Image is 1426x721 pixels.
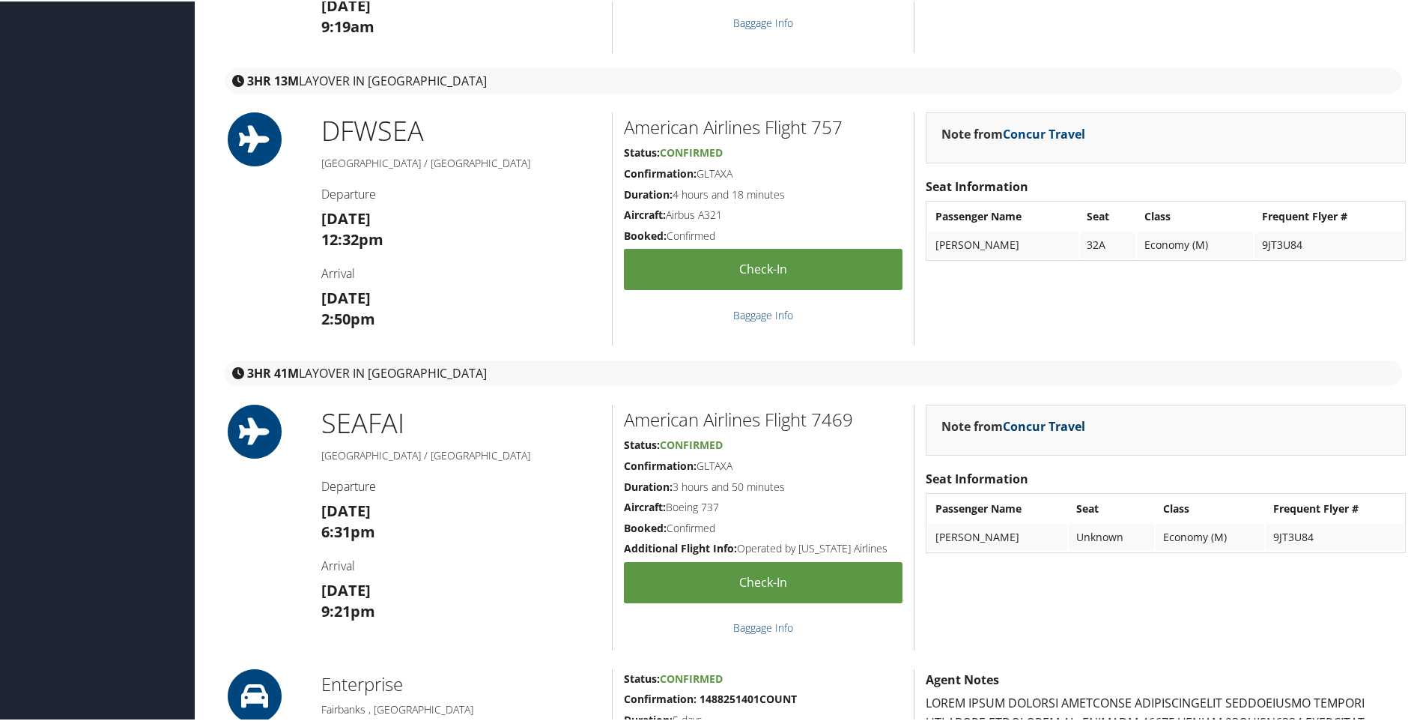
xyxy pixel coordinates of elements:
th: Seat [1080,202,1135,229]
th: Passenger Name [928,202,1078,229]
strong: Aircraft: [624,206,666,220]
h1: SEA FAI [321,403,601,441]
h5: [GEOGRAPHIC_DATA] / [GEOGRAPHIC_DATA] [321,154,601,169]
strong: 3HR 13M [247,71,299,88]
a: Baggage Info [733,619,793,633]
td: [PERSON_NAME] [928,230,1078,257]
td: 32A [1080,230,1135,257]
h5: Operated by [US_STATE] Airlines [624,540,902,555]
th: Frequent Flyer # [1266,494,1404,521]
h2: Enterprise [321,670,601,696]
strong: 2:50pm [321,307,375,328]
strong: Confirmation: [624,457,697,471]
td: Economy (M) [1156,522,1263,549]
strong: 9:19am [321,15,374,35]
strong: Note from [941,417,1085,433]
h5: Boeing 737 [624,498,902,513]
th: Seat [1069,494,1154,521]
strong: Duration: [624,478,673,492]
strong: [DATE] [321,579,371,599]
h4: Arrival [321,264,601,280]
strong: [DATE] [321,499,371,519]
h4: Departure [321,477,601,493]
strong: Status: [624,670,660,684]
strong: Seat Information [926,469,1028,486]
h5: 4 hours and 18 minutes [624,186,902,201]
strong: 12:32pm [321,228,383,248]
a: Check-in [624,561,902,602]
a: Check-in [624,247,902,289]
strong: Confirmation: 1488251401COUNT [624,690,797,705]
strong: Duration: [624,186,673,200]
strong: Confirmation: [624,165,697,179]
strong: 3HR 41M [247,363,299,380]
th: Frequent Flyer # [1254,202,1404,229]
td: Economy (M) [1137,230,1254,257]
h1: DFW SEA [321,111,601,148]
strong: Booked: [624,227,667,241]
h5: [GEOGRAPHIC_DATA] / [GEOGRAPHIC_DATA] [321,447,601,462]
h4: Arrival [321,556,601,573]
h5: Fairbanks , [GEOGRAPHIC_DATA] [321,701,601,716]
th: Class [1156,494,1263,521]
strong: Aircraft: [624,498,666,513]
td: Unknown [1069,522,1154,549]
strong: [DATE] [321,286,371,307]
a: Concur Travel [1003,417,1085,433]
td: 9JT3U84 [1266,522,1404,549]
td: [PERSON_NAME] [928,522,1067,549]
h4: Departure [321,184,601,201]
span: Confirmed [660,670,723,684]
strong: [DATE] [321,207,371,227]
strong: Status: [624,436,660,450]
h5: Confirmed [624,227,902,242]
strong: Note from [941,124,1085,141]
h5: GLTAXA [624,165,902,180]
h2: American Airlines Flight 7469 [624,405,902,431]
th: Class [1137,202,1254,229]
strong: Additional Flight Info: [624,540,737,554]
td: 9JT3U84 [1254,230,1404,257]
strong: 6:31pm [321,520,375,540]
div: layover in [GEOGRAPHIC_DATA] [225,67,1402,92]
strong: Status: [624,144,660,158]
span: Confirmed [660,436,723,450]
h5: Confirmed [624,519,902,534]
a: Concur Travel [1003,124,1085,141]
span: Confirmed [660,144,723,158]
h5: 3 hours and 50 minutes [624,478,902,493]
div: layover in [GEOGRAPHIC_DATA] [225,359,1402,384]
a: Baggage Info [733,307,793,321]
th: Passenger Name [928,494,1067,521]
h2: American Airlines Flight 757 [624,113,902,139]
h5: GLTAXA [624,457,902,472]
h5: Airbus A321 [624,206,902,221]
strong: 9:21pm [321,600,375,620]
a: Baggage Info [733,14,793,28]
strong: Seat Information [926,177,1028,193]
strong: Booked: [624,519,667,534]
strong: Agent Notes [926,670,999,687]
